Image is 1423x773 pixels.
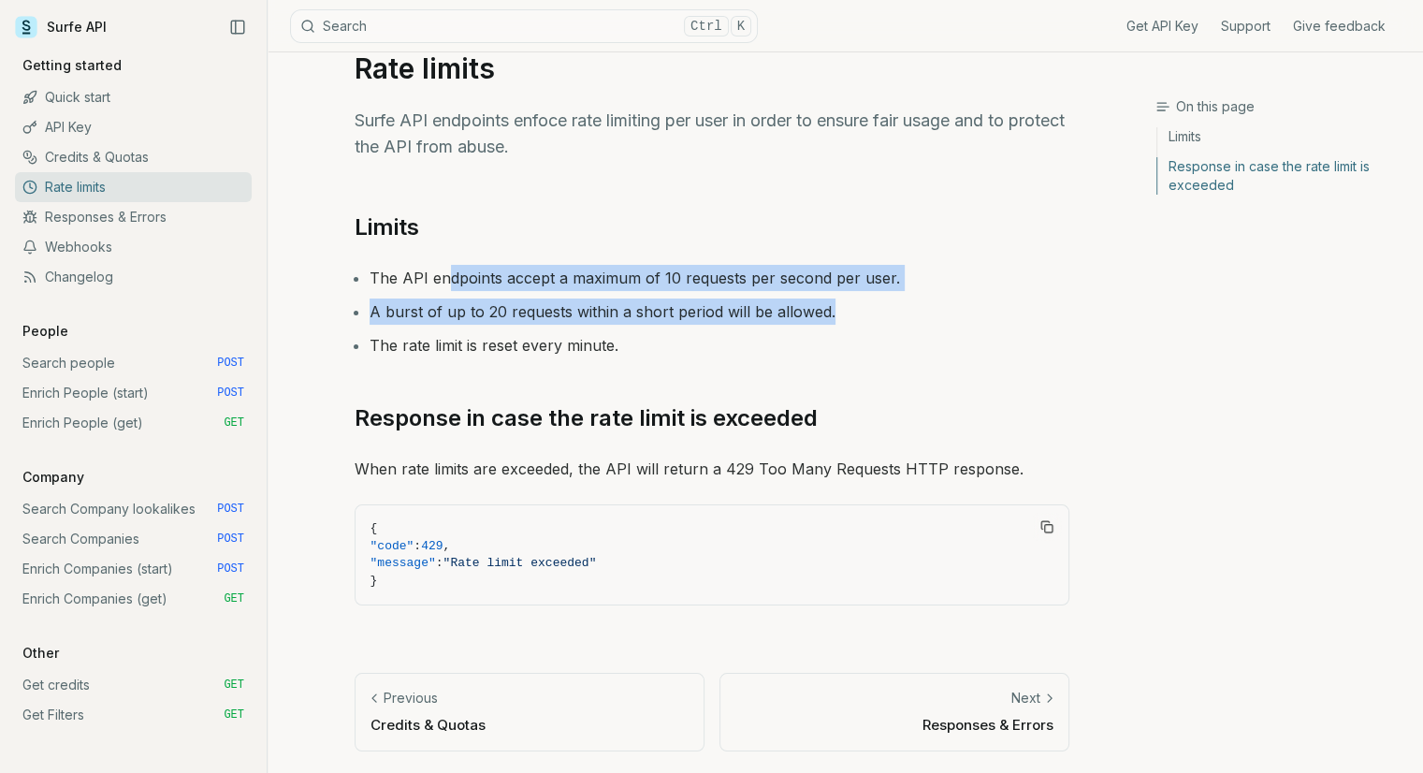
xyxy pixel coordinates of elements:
[15,494,252,524] a: Search Company lookalikes POST
[224,13,252,41] button: Collapse Sidebar
[1033,513,1061,541] button: Copy Text
[15,322,76,341] p: People
[370,332,1069,358] li: The rate limit is reset every minute.
[217,386,244,401] span: POST
[15,172,252,202] a: Rate limits
[355,108,1069,160] p: Surfe API endpoints enfoce rate limiting per user in order to ensure fair usage and to protect th...
[731,16,751,36] kbd: K
[355,212,419,242] a: Limits
[15,202,252,232] a: Responses & Errors
[1157,127,1408,152] a: Limits
[15,644,66,663] p: Other
[355,51,1069,85] h1: Rate limits
[217,532,244,547] span: POST
[15,348,252,378] a: Search people POST
[1221,17,1271,36] a: Support
[15,524,252,554] a: Search Companies POST
[15,584,252,614] a: Enrich Companies (get) GET
[1011,689,1040,707] p: Next
[15,232,252,262] a: Webhooks
[15,554,252,584] a: Enrich Companies (start) POST
[735,715,1053,735] p: Responses & Errors
[15,670,252,700] a: Get credits GET
[224,678,244,693] span: GET
[224,416,244,430] span: GET
[355,673,704,751] a: PreviousCredits & Quotas
[217,356,244,371] span: POST
[217,502,244,517] span: POST
[414,539,421,553] span: :
[217,562,244,576] span: POST
[1157,152,1408,195] a: Response in case the rate limit is exceeded
[15,262,252,292] a: Changelog
[370,265,1069,291] li: The API endpoints accept a maximum of 10 requests per second per user.
[15,13,107,41] a: Surfe API
[370,299,1069,325] li: A burst of up to 20 requests within a short period will be allowed.
[15,82,252,112] a: Quick start
[355,403,818,433] a: Response in case the rate limit is exceeded
[1155,97,1408,116] h3: On this page
[15,408,252,438] a: Enrich People (get) GET
[1293,17,1386,36] a: Give feedback
[370,574,378,588] span: }
[443,556,597,570] span: "Rate limit exceeded"
[15,142,252,172] a: Credits & Quotas
[370,556,436,570] span: "message"
[370,521,378,535] span: {
[290,9,758,43] button: SearchCtrlK
[1126,17,1198,36] a: Get API Key
[684,16,729,36] kbd: Ctrl
[15,112,252,142] a: API Key
[15,378,252,408] a: Enrich People (start) POST
[224,707,244,722] span: GET
[224,591,244,606] span: GET
[15,700,252,730] a: Get Filters GET
[719,673,1069,751] a: NextResponses & Errors
[384,689,438,707] p: Previous
[355,456,1069,482] p: When rate limits are exceeded, the API will return a 429 Too Many Requests HTTP response.
[421,539,443,553] span: 429
[443,539,451,553] span: ,
[370,539,414,553] span: "code"
[436,556,443,570] span: :
[15,468,92,487] p: Company
[15,56,129,75] p: Getting started
[370,715,689,735] p: Credits & Quotas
